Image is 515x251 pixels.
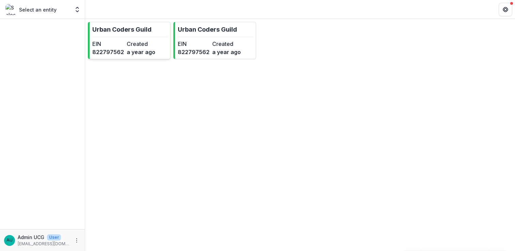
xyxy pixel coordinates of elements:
[92,40,124,48] dt: EIN
[178,40,209,48] dt: EIN
[127,48,158,56] dd: a year ago
[19,6,57,13] p: Select an entity
[212,40,244,48] dt: Created
[127,40,158,48] dt: Created
[73,236,81,245] button: More
[5,4,16,15] img: Select an entity
[178,25,237,34] p: Urban Coders Guild
[173,22,256,59] a: Urban Coders GuildEIN822797562Createda year ago
[92,48,124,56] dd: 822797562
[18,234,44,241] p: Admin UCG
[178,48,209,56] dd: 822797562
[88,22,171,59] a: Urban Coders GuildEIN822797562Createda year ago
[73,3,82,16] button: Open entity switcher
[18,241,70,247] p: [EMAIL_ADDRESS][DOMAIN_NAME]
[499,3,512,16] button: Get Help
[212,48,244,56] dd: a year ago
[6,238,13,242] div: Admin UCG
[47,234,61,240] p: User
[92,25,152,34] p: Urban Coders Guild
